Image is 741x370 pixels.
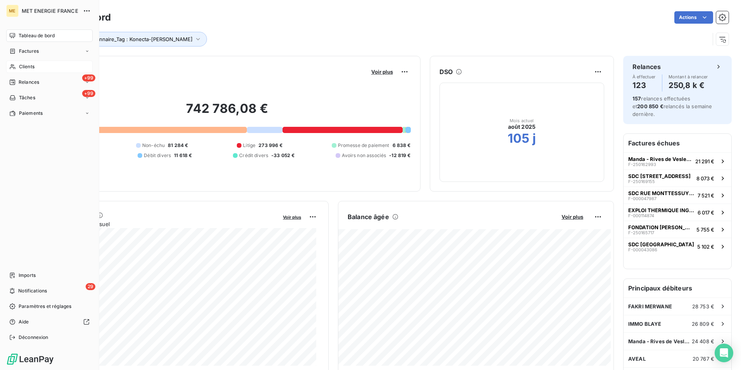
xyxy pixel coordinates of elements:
[142,142,165,149] span: Non-échu
[86,283,95,290] span: 29
[696,226,714,233] span: 5 755 €
[624,238,731,255] button: SDC [GEOGRAPHIC_DATA]F-0000430865 102 €
[628,338,692,344] span: Manda - Rives de Vesle - Lot 6
[6,107,93,119] a: Paiements
[628,190,694,196] span: SDC RUE MONTTESSUY - JUVISY
[6,61,93,73] a: Clients
[693,356,714,362] span: 20 767 €
[6,269,93,282] a: Imports
[628,162,656,167] span: F-250162993
[628,230,654,235] span: F-250165717
[532,131,536,146] h2: j
[632,74,656,79] span: À effectuer
[669,79,708,92] h4: 250,8 k €
[393,142,411,149] span: 6 838 €
[19,272,36,279] span: Imports
[44,101,411,124] h2: 742 786,08 €
[632,95,712,117] span: relances effectuées et relancés la semaine dernière.
[389,152,410,159] span: -12 819 €
[6,353,54,365] img: Logo LeanPay
[698,209,714,216] span: 6 017 €
[628,213,654,218] span: F-000114874
[628,179,655,184] span: F-250169155
[628,356,646,362] span: AVEAL
[6,76,93,88] a: +99Relances
[695,158,714,164] span: 21 291 €
[6,92,93,104] a: +99Tâches
[632,79,656,92] h4: 123
[84,36,193,42] span: Gestionnaire_Tag : Konecta-[PERSON_NAME]
[82,74,95,81] span: +99
[243,142,255,149] span: Litige
[559,213,586,220] button: Voir plus
[508,123,536,131] span: août 2025
[669,74,708,79] span: Montant à relancer
[19,94,35,101] span: Tâches
[632,95,641,102] span: 157
[692,321,714,327] span: 26 809 €
[692,338,714,344] span: 24 408 €
[19,63,34,70] span: Clients
[19,32,55,39] span: Tableau de bord
[628,156,692,162] span: Manda - Rives de Vesle - Lot 6
[624,221,731,238] button: FONDATION [PERSON_NAME]F-2501657175 755 €
[628,241,694,247] span: SDC [GEOGRAPHIC_DATA]
[6,5,19,17] div: ME
[19,48,39,55] span: Factures
[6,45,93,57] a: Factures
[696,175,714,182] span: 8 073 €
[628,247,657,252] span: F-000043086
[715,344,733,362] div: Open Intercom Messenger
[624,279,731,297] h6: Principaux débiteurs
[271,152,295,159] span: -33 052 €
[508,131,529,146] h2: 105
[698,192,714,199] span: 7 521 €
[338,142,389,149] span: Promesse de paiement
[174,152,192,159] span: 11 618 €
[19,334,48,341] span: Déconnexion
[628,321,662,327] span: IMMO BLAYE
[72,32,207,47] button: Gestionnaire_Tag : Konecta-[PERSON_NAME]
[6,29,93,42] a: Tableau de bord
[628,207,694,213] span: EXPLOI THERMIQUE INGENIERIE CLIMAT APPLI
[624,152,731,169] button: Manda - Rives de Vesle - Lot 6F-25016299321 291 €
[628,224,693,230] span: FONDATION [PERSON_NAME]
[348,212,389,221] h6: Balance âgée
[283,214,301,220] span: Voir plus
[44,220,277,228] span: Chiffre d'affaires mensuel
[624,204,731,221] button: EXPLOI THERMIQUE INGENIERIE CLIMAT APPLIF-0001148746 017 €
[632,62,661,71] h6: Relances
[628,196,657,201] span: F-000047987
[692,303,714,309] span: 28 753 €
[168,142,188,149] span: 81 284 €
[628,173,691,179] span: SDC [STREET_ADDRESS]
[19,110,43,117] span: Paiements
[18,287,47,294] span: Notifications
[624,169,731,187] button: SDC [STREET_ADDRESS]F-2501691558 073 €
[22,8,78,14] span: MET ENERGIE FRANCE
[144,152,171,159] span: Débit divers
[628,303,672,309] span: FAKRI MERWANE
[6,316,93,328] a: Aide
[510,118,534,123] span: Mois actuel
[439,67,453,76] h6: DSO
[697,244,714,250] span: 5 102 €
[82,90,95,97] span: +99
[369,68,395,75] button: Voir plus
[674,11,713,24] button: Actions
[281,213,303,220] button: Voir plus
[19,318,29,325] span: Aide
[624,134,731,152] h6: Factures échues
[6,300,93,313] a: Paramètres et réglages
[371,69,393,75] span: Voir plus
[624,187,731,204] button: SDC RUE MONTTESSUY - JUVISYF-0000479877 521 €
[19,303,71,310] span: Paramètres et réglages
[562,214,583,220] span: Voir plus
[258,142,283,149] span: 273 996 €
[239,152,268,159] span: Crédit divers
[637,103,663,109] span: 200 850 €
[19,79,39,86] span: Relances
[342,152,386,159] span: Avoirs non associés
